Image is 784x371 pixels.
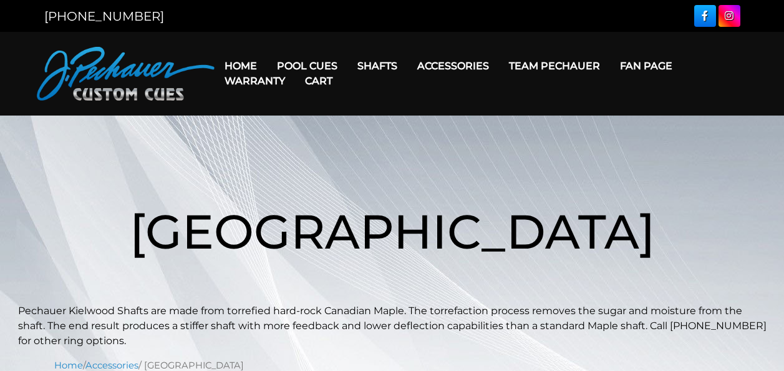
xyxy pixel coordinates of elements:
[37,47,215,101] img: Pechauer Custom Cues
[215,65,295,97] a: Warranty
[44,9,164,24] a: [PHONE_NUMBER]
[130,202,655,260] span: [GEOGRAPHIC_DATA]
[295,65,342,97] a: Cart
[610,50,682,82] a: Fan Page
[499,50,610,82] a: Team Pechauer
[407,50,499,82] a: Accessories
[347,50,407,82] a: Shafts
[54,360,83,371] a: Home
[267,50,347,82] a: Pool Cues
[18,304,767,349] p: Pechauer Kielwood Shafts are made from torrefied hard-rock Canadian Maple. The torrefaction proce...
[85,360,138,371] a: Accessories
[215,50,267,82] a: Home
